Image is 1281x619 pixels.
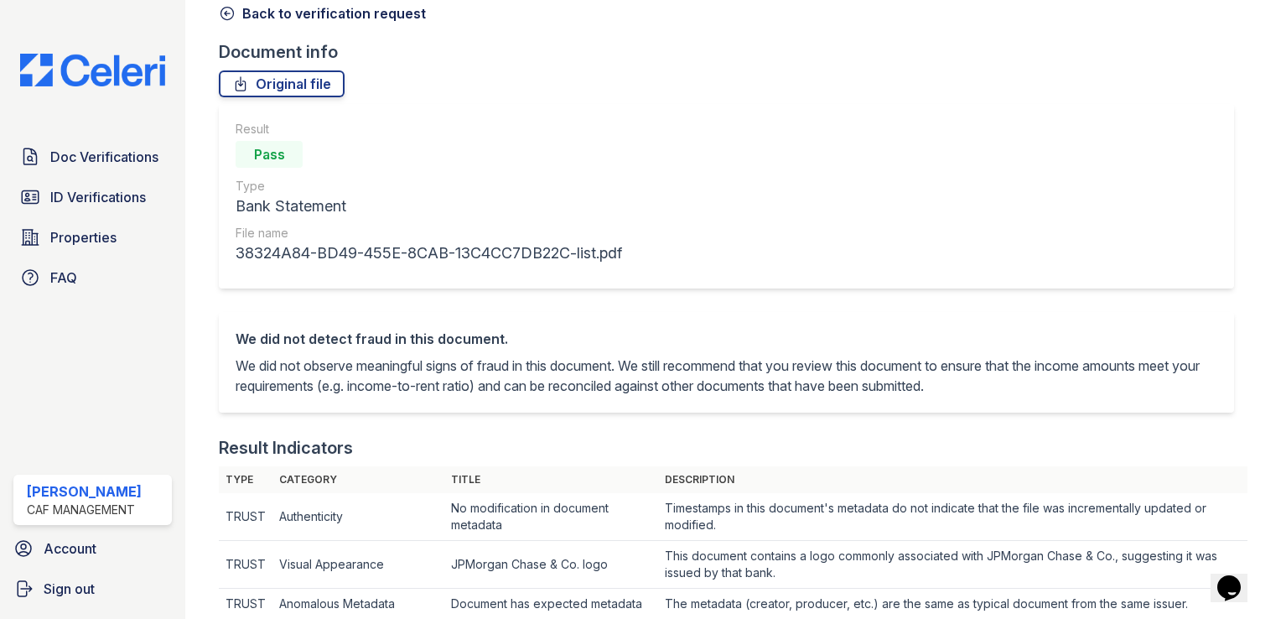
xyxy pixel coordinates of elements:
[50,147,158,167] span: Doc Verifications
[7,532,179,565] a: Account
[44,579,95,599] span: Sign out
[658,493,1247,541] td: Timestamps in this document's metadata do not indicate that the file was incrementally updated or...
[13,261,172,294] a: FAQ
[272,541,444,589] td: Visual Appearance
[50,187,146,207] span: ID Verifications
[236,121,622,138] div: Result
[13,180,172,214] a: ID Verifications
[236,356,1217,396] p: We did not observe meaningful signs of fraud in this document. We still recommend that you review...
[50,268,77,288] span: FAQ
[13,140,172,174] a: Doc Verifications
[219,70,345,97] a: Original file
[658,541,1247,589] td: This document contains a logo commonly associated with JPMorgan Chase & Co., suggesting it was is...
[236,141,303,168] div: Pass
[658,466,1247,493] th: Description
[236,178,622,195] div: Type
[7,54,179,86] img: CE_Logo_Blue-a8612792a0a2168367f1c8372b55b34899dd931a85d93a1a3d3e32e68fde9ad4.png
[13,221,172,254] a: Properties
[219,436,353,460] div: Result Indicators
[236,242,622,265] div: 38324A84-BD49-455E-8CAB-13C4CC7DB22C-list.pdf
[444,466,658,493] th: Title
[27,481,142,502] div: [PERSON_NAME]
[44,538,96,559] span: Account
[444,493,658,541] td: No modification in document metadata
[219,541,272,589] td: TRUST
[236,195,622,218] div: Bank Statement
[444,541,658,589] td: JPMorgan Chase & Co. logo
[236,225,622,242] div: File name
[7,572,179,606] a: Sign out
[27,502,142,518] div: CAF Management
[272,493,444,541] td: Authenticity
[236,329,1217,349] div: We did not detect fraud in this document.
[219,3,426,23] a: Back to verification request
[219,466,272,493] th: Type
[1211,552,1264,602] iframe: chat widget
[219,40,1247,64] div: Document info
[50,227,117,247] span: Properties
[272,466,444,493] th: Category
[219,493,272,541] td: TRUST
